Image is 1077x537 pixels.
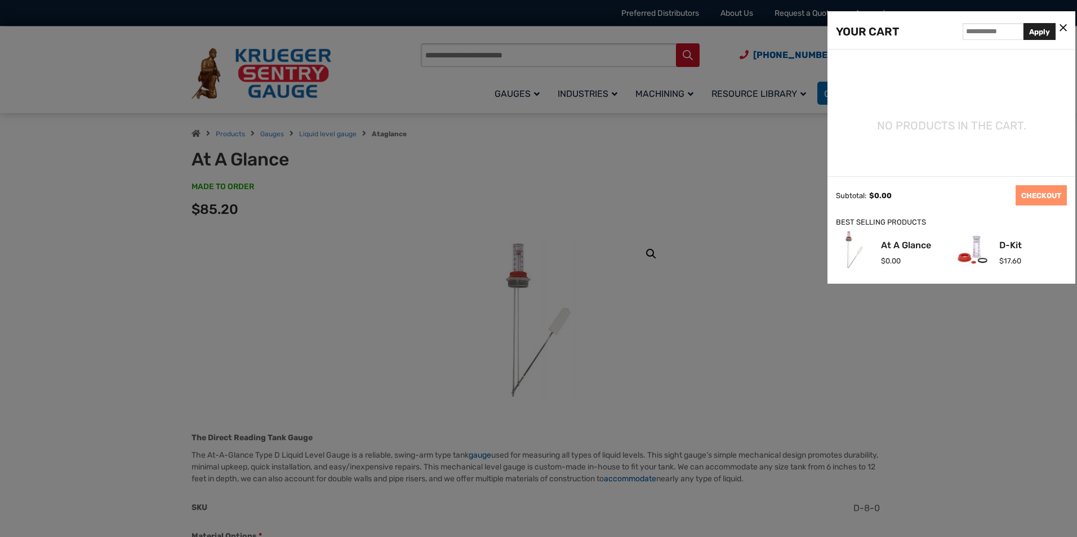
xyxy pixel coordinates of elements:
[999,257,1004,265] span: $
[1016,185,1067,205] a: CHECKOUT
[836,191,866,200] div: Subtotal:
[869,191,874,200] span: $
[881,257,901,265] span: 0.00
[999,241,1022,250] a: D-Kit
[999,257,1021,265] span: 17.60
[836,217,1067,229] div: BEST SELLING PRODUCTS
[954,231,991,268] img: D-Kit
[836,231,873,268] img: At A Glance
[1023,23,1056,40] button: Apply
[881,241,931,250] a: At A Glance
[869,191,892,200] span: 0.00
[836,23,899,41] div: YOUR CART
[881,257,885,265] span: $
